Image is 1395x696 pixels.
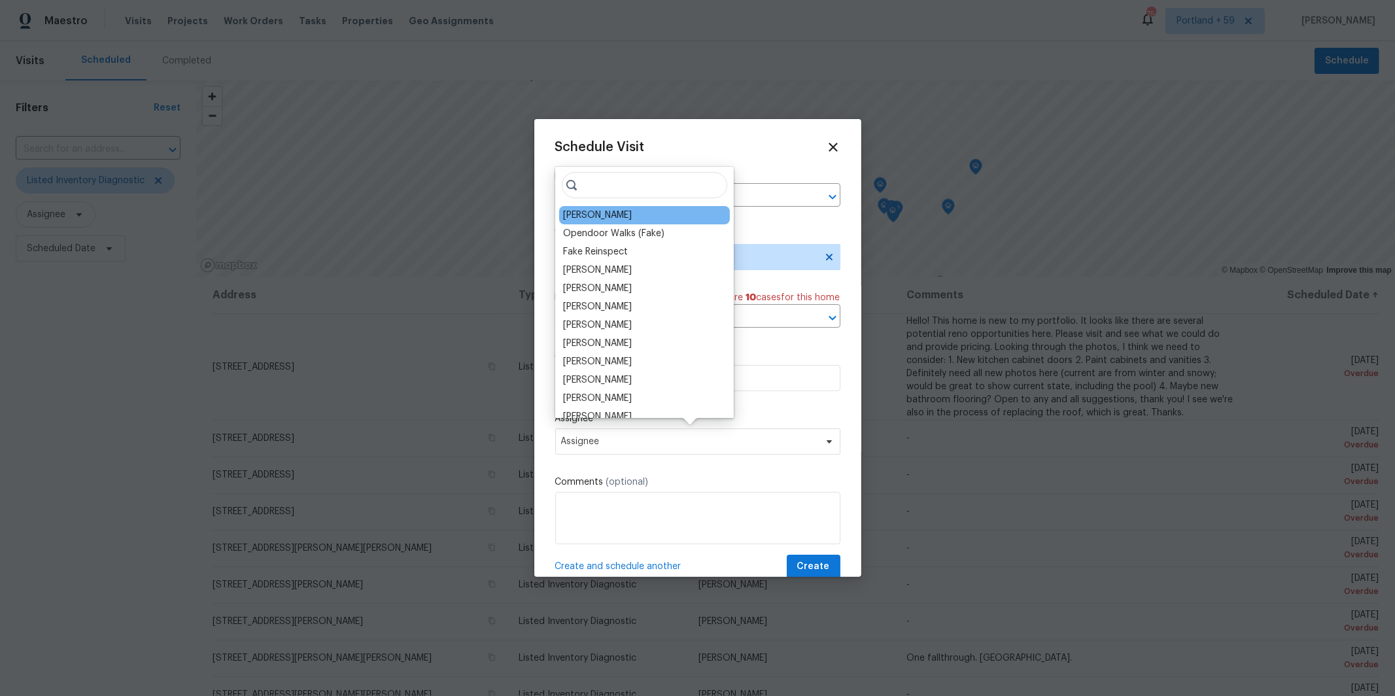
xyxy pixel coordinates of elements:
[555,412,840,425] label: Assignee
[705,291,840,304] span: There are case s for this home
[563,245,628,258] div: Fake Reinspect
[561,436,818,447] span: Assignee
[555,560,681,573] span: Create and schedule another
[555,476,840,489] label: Comments
[555,141,645,154] span: Schedule Visit
[563,374,632,387] div: [PERSON_NAME]
[826,140,840,154] span: Close
[606,478,649,487] span: (optional)
[563,319,632,332] div: [PERSON_NAME]
[563,209,632,222] div: [PERSON_NAME]
[797,559,830,575] span: Create
[787,555,840,579] button: Create
[823,188,842,206] button: Open
[823,309,842,327] button: Open
[746,293,757,302] span: 10
[563,300,632,313] div: [PERSON_NAME]
[563,282,632,295] div: [PERSON_NAME]
[563,337,632,350] div: [PERSON_NAME]
[563,392,632,405] div: [PERSON_NAME]
[563,264,632,277] div: [PERSON_NAME]
[563,410,632,423] div: [PERSON_NAME]
[563,227,664,240] div: Opendoor Walks (Fake)
[563,355,632,368] div: [PERSON_NAME]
